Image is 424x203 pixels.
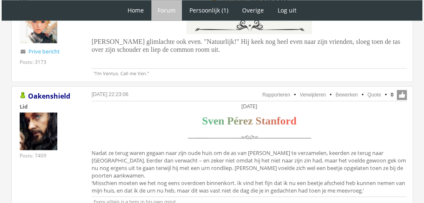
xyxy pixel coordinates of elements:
div: Posts: 3173 [20,58,46,66]
img: scheidingslijn.png [184,129,314,147]
div: [DATE] [92,102,407,110]
span: v [208,115,213,127]
span: o [280,115,286,127]
span: é [234,115,239,127]
div: Nadat ze terug waren gegaan naar zijn oude huis om de as van [PERSON_NAME] te verzamelen, keerden... [92,102,407,197]
span: S [255,115,261,127]
span: P [227,115,234,127]
a: Bewerken [335,92,358,98]
span: e [213,115,218,127]
span: [PERSON_NAME] glimlachte ook even. "Natuurlijk!" Hij keek nog heel even naar zijn vrienden, sloeg... [92,38,400,53]
span: e [243,115,248,127]
span: 0 [391,91,393,99]
span: a [265,115,271,127]
a: [DATE] 22:23:06 [92,91,128,97]
a: Verwijderen [300,92,326,98]
a: Quote [368,92,381,98]
a: Prive bericht [28,48,60,55]
img: LK3TOVS.png [184,15,314,36]
div: Lid [20,103,78,110]
span: f [277,115,281,127]
a: Oakenshield [28,91,70,101]
span: t [261,115,265,127]
span: r [286,115,291,127]
span: n [271,115,276,127]
img: Ventus [20,5,57,43]
span: S [202,115,208,127]
img: Gebruiker is online [20,92,26,99]
span: r [238,115,243,127]
span: n [218,115,224,127]
img: Oakenshield [20,112,57,150]
p: "I'm Ventus. Call me Ven." [92,68,407,76]
span: d [291,115,296,127]
a: Rapporteren [262,92,290,98]
span: z [248,115,253,127]
div: Posts: 7409 [20,152,46,159]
